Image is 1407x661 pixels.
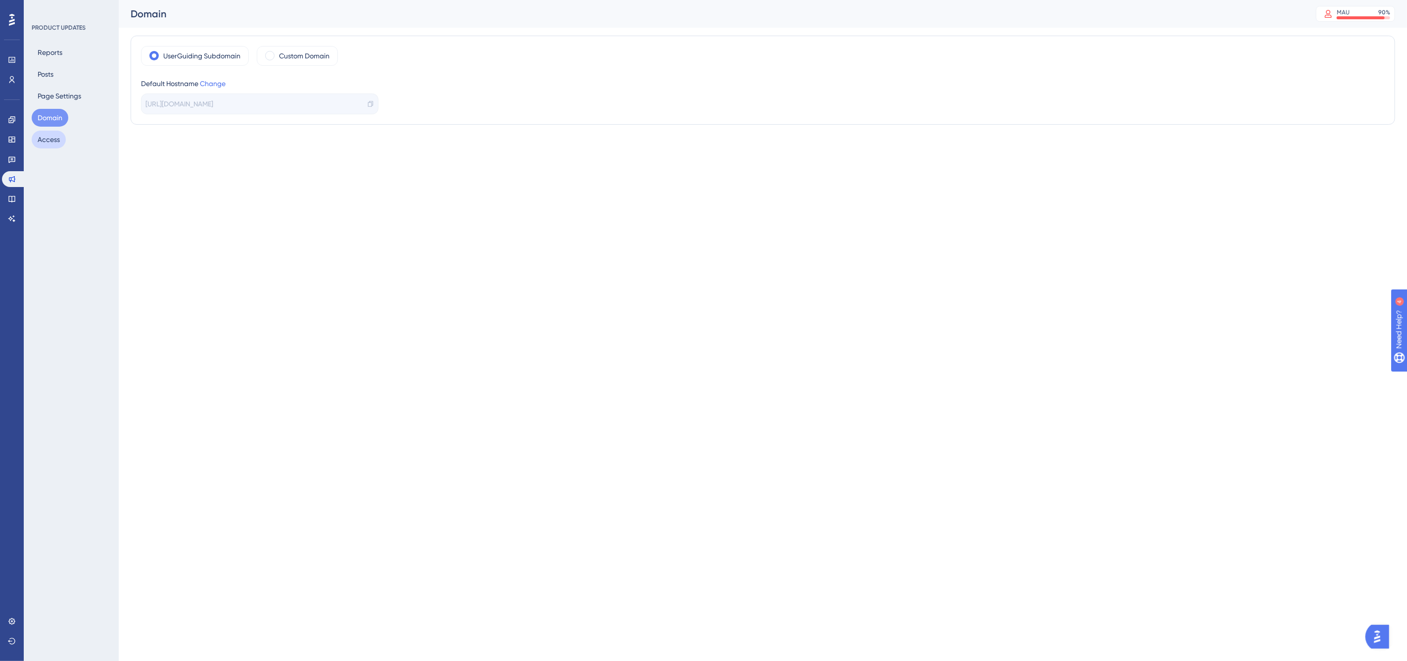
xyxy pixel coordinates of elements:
[163,50,240,62] label: UserGuiding Subdomain
[23,2,62,14] span: Need Help?
[32,24,86,32] div: PRODUCT UPDATES
[32,109,68,127] button: Domain
[32,87,87,105] button: Page Settings
[1337,8,1350,16] div: MAU
[32,131,66,148] button: Access
[32,44,68,61] button: Reports
[131,7,1291,21] div: Domain
[141,78,378,90] div: Default Hostname
[32,65,59,83] button: Posts
[145,98,213,110] span: [URL][DOMAIN_NAME]
[68,5,71,13] div: 4
[279,50,329,62] label: Custom Domain
[200,80,226,88] a: Change
[1378,8,1390,16] div: 90 %
[1365,622,1395,652] iframe: UserGuiding AI Assistant Launcher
